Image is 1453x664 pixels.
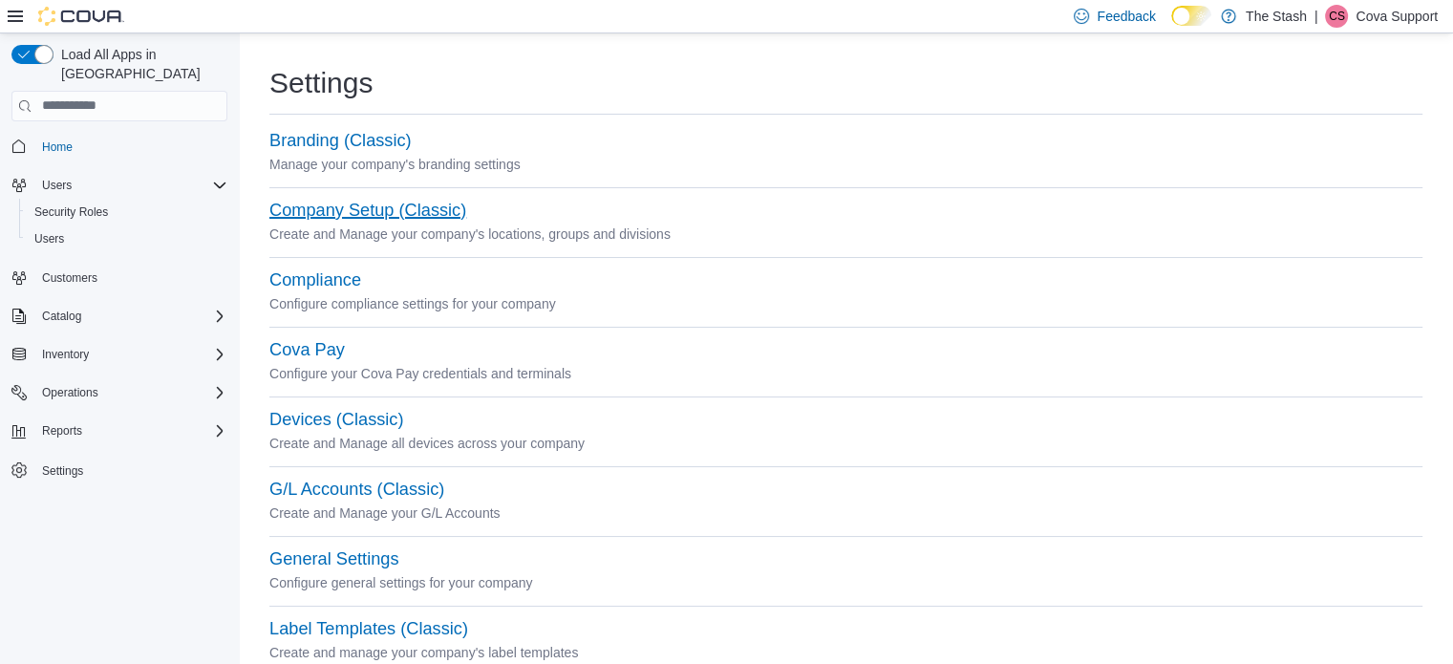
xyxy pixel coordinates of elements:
span: Inventory [42,347,89,362]
a: Users [27,227,72,250]
span: Customers [42,270,97,286]
p: Manage your company's branding settings [269,153,1422,176]
button: Catalog [34,305,89,328]
span: Security Roles [27,201,227,224]
button: Customers [4,264,235,291]
button: Settings [4,456,235,483]
a: Customers [34,267,105,289]
div: Cova Support [1325,5,1348,28]
button: Label Templates (Classic) [269,619,468,639]
a: Security Roles [27,201,116,224]
img: Cova [38,7,124,26]
button: Users [19,225,235,252]
span: Feedback [1097,7,1155,26]
span: Settings [42,463,83,479]
p: Configure general settings for your company [269,571,1422,594]
nav: Complex example [11,125,227,534]
span: Customers [34,266,227,289]
span: Users [27,227,227,250]
p: Cova Support [1356,5,1438,28]
button: Operations [34,381,106,404]
button: Home [4,133,235,161]
button: Inventory [4,341,235,368]
span: Reports [34,419,227,442]
button: Branding (Classic) [269,131,412,151]
p: Configure compliance settings for your company [269,292,1422,315]
span: Inventory [34,343,227,366]
button: Company Setup (Classic) [269,201,466,221]
button: Reports [4,418,235,444]
span: Home [42,139,73,155]
span: Users [34,231,64,246]
span: Dark Mode [1171,26,1172,27]
span: Security Roles [34,204,108,220]
span: Reports [42,423,82,439]
p: Create and manage your company's label templates [269,641,1422,664]
span: Load All Apps in [GEOGRAPHIC_DATA] [53,45,227,83]
span: Home [34,135,227,159]
span: Operations [42,385,98,400]
span: Catalog [34,305,227,328]
span: Users [42,178,72,193]
span: CS [1329,5,1345,28]
p: The Stash [1246,5,1307,28]
button: Cova Pay [269,340,345,360]
button: G/L Accounts (Classic) [269,480,444,500]
p: Create and Manage your G/L Accounts [269,502,1422,525]
button: Users [4,172,235,199]
h1: Settings [269,64,373,102]
span: Users [34,174,227,197]
span: Settings [34,458,227,482]
input: Dark Mode [1171,6,1211,26]
button: Reports [34,419,90,442]
button: Inventory [34,343,96,366]
span: Operations [34,381,227,404]
button: Security Roles [19,199,235,225]
button: Operations [4,379,235,406]
button: General Settings [269,549,398,569]
a: Settings [34,460,91,482]
span: Catalog [42,309,81,324]
p: Create and Manage your company's locations, groups and divisions [269,223,1422,246]
button: Devices (Classic) [269,410,403,430]
a: Home [34,136,80,159]
p: | [1314,5,1318,28]
p: Create and Manage all devices across your company [269,432,1422,455]
p: Configure your Cova Pay credentials and terminals [269,362,1422,385]
button: Users [34,174,79,197]
button: Catalog [4,303,235,330]
button: Compliance [269,270,361,290]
